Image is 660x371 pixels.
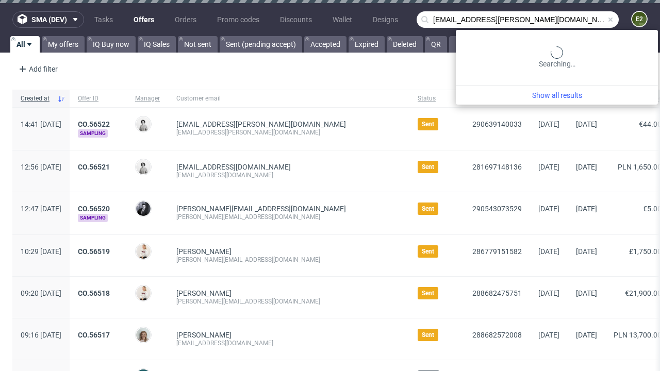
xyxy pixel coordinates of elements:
[472,205,522,213] a: 290543073529
[418,94,456,103] span: Status
[304,36,346,53] a: Accepted
[349,36,385,53] a: Expired
[176,163,291,171] span: [EMAIL_ADDRESS][DOMAIN_NAME]
[127,11,160,28] a: Offers
[211,11,266,28] a: Promo codes
[87,36,136,53] a: IQ Buy now
[460,46,654,69] div: Searching…
[136,286,151,300] img: Mari Fok
[412,11,443,28] a: Users
[176,297,401,306] div: [PERSON_NAME][EMAIL_ADDRESS][DOMAIN_NAME]
[136,117,151,131] img: Dudek Mariola
[538,247,559,256] span: [DATE]
[21,205,61,213] span: 12:47 [DATE]
[176,331,232,339] a: [PERSON_NAME]
[138,36,176,53] a: IQ Sales
[136,328,151,342] img: Monika Poźniak
[10,36,40,53] a: All
[472,331,522,339] a: 288682572008
[538,331,559,339] span: [DATE]
[136,201,151,216] img: Philippe Dubuy
[176,171,401,179] div: [EMAIL_ADDRESS][DOMAIN_NAME]
[422,331,434,339] span: Sent
[422,120,434,128] span: Sent
[538,205,559,213] span: [DATE]
[538,120,559,128] span: [DATE]
[78,289,110,297] a: CO.56518
[31,16,67,23] span: sma (dev)
[176,128,401,137] div: [EMAIL_ADDRESS][PERSON_NAME][DOMAIN_NAME]
[472,163,522,171] a: 281697148136
[422,163,434,171] span: Sent
[78,205,110,213] a: CO.56520
[135,94,160,103] span: Manager
[422,247,434,256] span: Sent
[21,247,61,256] span: 10:29 [DATE]
[78,120,110,128] a: CO.56522
[78,331,110,339] a: CO.56517
[176,205,346,213] span: [PERSON_NAME][EMAIL_ADDRESS][DOMAIN_NAME]
[422,205,434,213] span: Sent
[42,36,85,53] a: My offers
[78,247,110,256] a: CO.56519
[176,339,401,347] div: [EMAIL_ADDRESS][DOMAIN_NAME]
[21,331,61,339] span: 09:16 [DATE]
[472,289,522,297] a: 288682475751
[176,213,401,221] div: [PERSON_NAME][EMAIL_ADDRESS][DOMAIN_NAME]
[576,205,597,213] span: [DATE]
[14,61,60,77] div: Add filter
[538,289,559,297] span: [DATE]
[538,163,559,171] span: [DATE]
[169,11,203,28] a: Orders
[136,160,151,174] img: Dudek Mariola
[12,11,84,28] button: sma (dev)
[576,163,597,171] span: [DATE]
[78,214,108,222] span: Sampling
[136,244,151,259] img: Mari Fok
[632,12,647,26] figcaption: e2
[21,163,61,171] span: 12:56 [DATE]
[576,120,597,128] span: [DATE]
[78,94,119,103] span: Offer ID
[576,331,597,339] span: [DATE]
[78,129,108,138] span: Sampling
[472,120,522,128] a: 290639140033
[88,11,119,28] a: Tasks
[387,36,423,53] a: Deleted
[422,289,434,297] span: Sent
[176,247,232,256] a: [PERSON_NAME]
[425,36,447,53] a: QR
[21,289,61,297] span: 09:20 [DATE]
[326,11,358,28] a: Wallet
[78,163,110,171] a: CO.56521
[176,94,401,103] span: Customer email
[176,256,401,264] div: [PERSON_NAME][EMAIL_ADDRESS][DOMAIN_NAME]
[576,289,597,297] span: [DATE]
[367,11,404,28] a: Designs
[460,90,654,100] a: Show all results
[176,120,346,128] span: [EMAIL_ADDRESS][PERSON_NAME][DOMAIN_NAME]
[178,36,218,53] a: Not sent
[576,247,597,256] span: [DATE]
[274,11,318,28] a: Discounts
[21,120,61,128] span: 14:41 [DATE]
[472,247,522,256] a: 286779151582
[176,289,232,297] a: [PERSON_NAME]
[21,94,53,103] span: Created at
[220,36,302,53] a: Sent (pending accept)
